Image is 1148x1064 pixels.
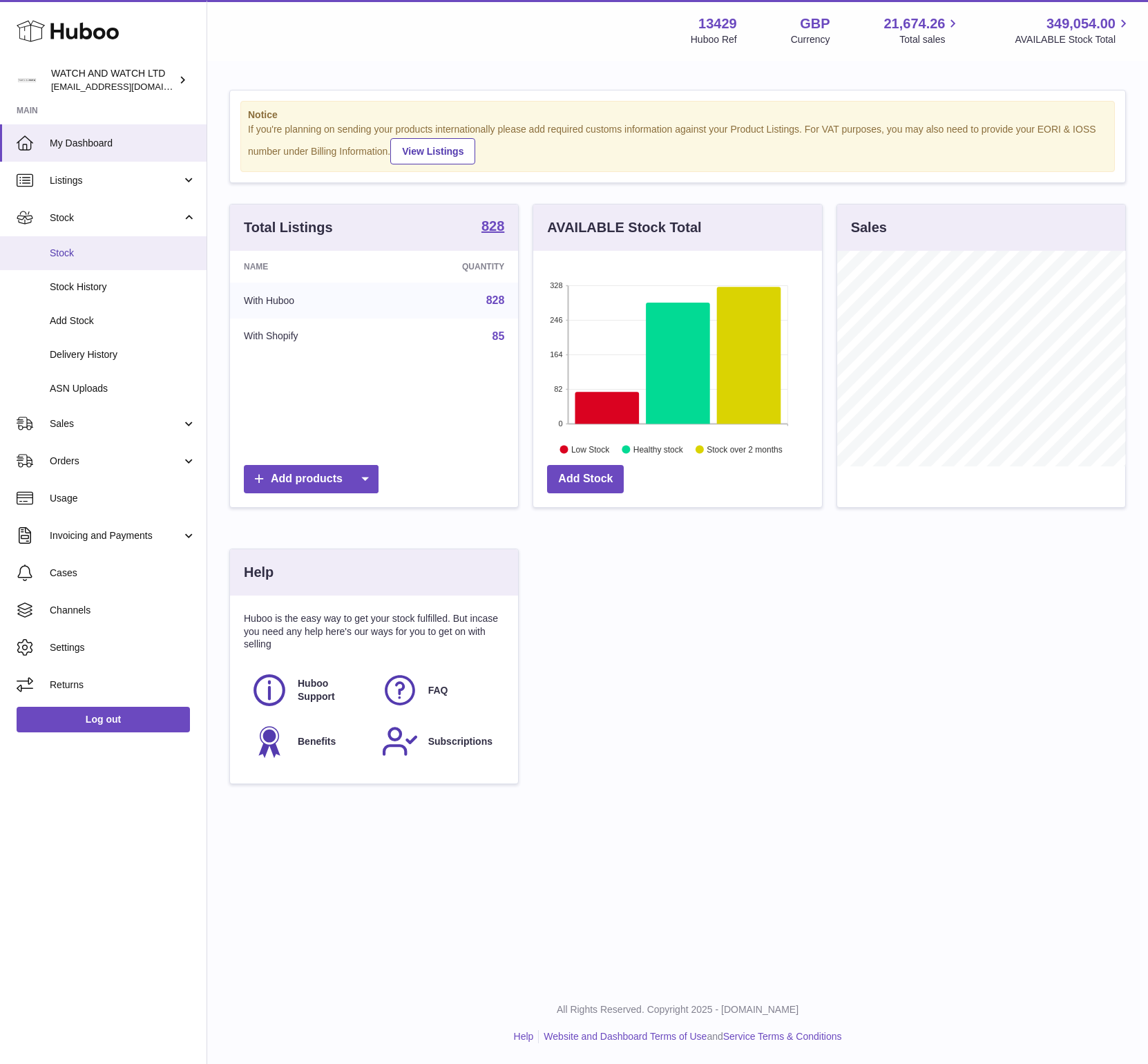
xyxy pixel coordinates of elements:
[723,1031,842,1042] a: Service Terms & Conditions
[17,70,37,91] img: baris@watchandwatch.co.uk
[633,444,684,454] text: Healthy stock
[50,678,196,692] span: Returns
[883,15,945,33] span: 21,674.26
[390,138,475,164] a: View Listings
[1015,15,1131,46] a: 349,054.00 AVAILABLE Stock Total
[244,563,274,582] h3: Help
[514,1031,534,1042] a: Help
[17,707,190,732] a: Log out
[899,33,961,46] span: Total sales
[50,604,196,617] span: Channels
[50,247,196,260] span: Stock
[50,417,182,430] span: Sales
[539,1030,841,1043] li: and
[50,348,196,361] span: Delivery History
[50,455,182,468] span: Orders
[428,684,448,697] span: FAQ
[50,174,182,187] span: Listings
[481,219,504,233] strong: 828
[486,294,505,306] a: 828
[50,281,196,294] span: Stock History
[883,15,961,46] a: 21,674.26 Total sales
[481,219,504,236] a: 828
[230,319,385,354] td: With Shopify
[50,382,196,395] span: ASN Uploads
[50,211,182,225] span: Stock
[707,444,783,454] text: Stock over 2 months
[851,218,887,237] h3: Sales
[50,529,182,542] span: Invoicing and Payments
[248,123,1107,164] div: If you're planning on sending your products internationally please add required customs informati...
[251,672,367,709] a: Huboo Support
[251,723,367,760] a: Benefits
[50,567,196,580] span: Cases
[381,723,498,760] a: Subscriptions
[550,281,562,289] text: 328
[547,218,701,237] h3: AVAILABLE Stock Total
[1015,33,1131,46] span: AVAILABLE Stock Total
[555,385,563,393] text: 82
[698,15,737,33] strong: 13429
[550,350,562,359] text: 164
[800,15,830,33] strong: GBP
[50,492,196,505] span: Usage
[50,314,196,327] span: Add Stock
[791,33,830,46] div: Currency
[50,641,196,654] span: Settings
[550,316,562,324] text: 246
[298,735,336,748] span: Benefits
[544,1031,707,1042] a: Website and Dashboard Terms of Use
[381,672,498,709] a: FAQ
[559,419,563,428] text: 0
[244,612,504,652] p: Huboo is the easy way to get your stock fulfilled. But incase you need any help here's our ways f...
[248,108,1107,122] strong: Notice
[50,137,196,150] span: My Dashboard
[298,677,366,703] span: Huboo Support
[230,251,385,283] th: Name
[385,251,518,283] th: Quantity
[230,283,385,319] td: With Huboo
[547,465,624,493] a: Add Stock
[218,1003,1137,1016] p: All Rights Reserved. Copyright 2025 - [DOMAIN_NAME]
[244,465,379,493] a: Add products
[571,444,610,454] text: Low Stock
[428,735,492,748] span: Subscriptions
[492,330,505,342] a: 85
[1046,15,1116,33] span: 349,054.00
[691,33,737,46] div: Huboo Ref
[244,218,333,237] h3: Total Listings
[51,81,203,92] span: [EMAIL_ADDRESS][DOMAIN_NAME]
[51,67,175,93] div: WATCH AND WATCH LTD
